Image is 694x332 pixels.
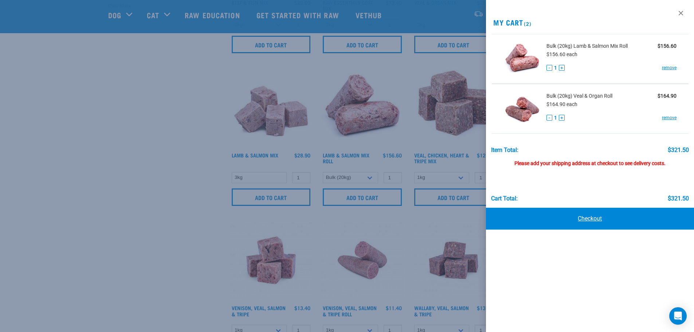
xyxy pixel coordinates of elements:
[491,147,518,153] div: Item Total:
[554,114,557,122] span: 1
[491,153,689,167] div: Please add your shipping address at checkout to see delivery costs.
[658,43,677,49] strong: $156.60
[546,42,628,50] span: Bulk (20kg) Lamb & Salmon Mix Roll
[546,101,577,107] span: $164.90 each
[559,115,565,121] button: +
[523,22,531,25] span: (2)
[491,195,517,202] div: Cart total:
[546,115,552,121] button: -
[668,195,689,202] div: $321.50
[658,93,677,99] strong: $164.90
[668,147,689,153] div: $321.50
[559,65,565,71] button: +
[554,64,557,72] span: 1
[503,90,541,128] img: Veal & Organ Roll
[669,307,687,325] div: Open Intercom Messenger
[546,65,552,71] button: -
[662,65,677,71] a: remove
[546,51,577,57] span: $156.60 each
[662,114,677,121] a: remove
[503,40,541,78] img: Lamb & Salmon Mix Roll
[546,92,612,100] span: Bulk (20kg) Veal & Organ Roll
